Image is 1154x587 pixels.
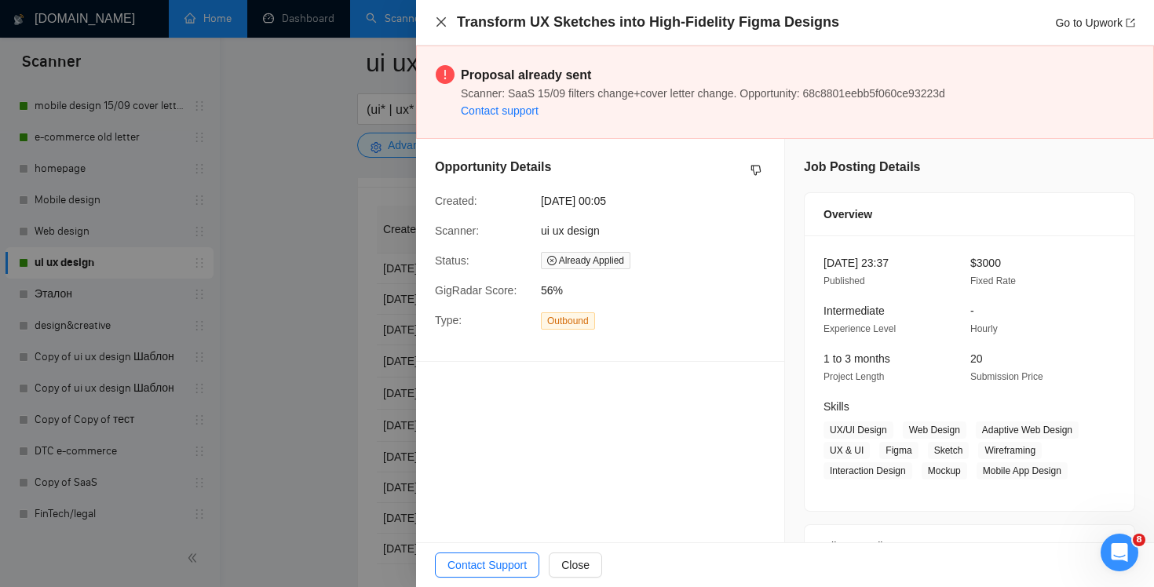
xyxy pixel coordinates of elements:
[824,275,865,286] span: Published
[461,104,539,117] a: Contact support
[561,556,590,574] span: Close
[541,224,600,237] span: ui ux design
[879,442,918,459] span: Figma
[435,314,462,326] span: Type:
[541,312,595,330] span: Outbound
[824,371,884,382] span: Project Length
[1126,18,1135,27] span: export
[976,421,1079,439] span: Adaptive Web Design
[435,224,479,237] span: Scanner:
[547,256,557,265] span: close-circle
[747,161,765,180] button: dislike
[435,552,539,578] button: Contact Support
[970,304,974,317] span: -
[903,421,966,439] span: Web Design
[824,257,889,269] span: [DATE] 23:37
[970,352,983,365] span: 20
[750,164,761,177] span: dislike
[824,304,885,317] span: Intermediate
[824,421,893,439] span: UX/UI Design
[1055,16,1135,29] a: Go to Upworkexport
[435,284,517,297] span: GigRadar Score:
[447,556,527,574] span: Contact Support
[435,158,551,177] h5: Opportunity Details
[970,323,998,334] span: Hourly
[541,252,630,269] span: Already Applied
[824,352,890,365] span: 1 to 3 months
[970,275,1016,286] span: Fixed Rate
[435,16,447,29] button: Close
[970,257,1001,269] span: $3000
[1133,534,1145,546] span: 8
[435,16,447,28] span: close
[824,462,912,479] span: Interaction Design
[922,462,967,479] span: Mockup
[978,442,1042,459] span: Wireframing
[970,371,1043,382] span: Submission Price
[804,158,920,177] h5: Job Posting Details
[549,552,602,578] button: Close
[435,195,477,207] span: Created:
[824,323,896,334] span: Experience Level
[1101,534,1138,571] iframe: Intercom live chat
[461,68,591,82] strong: Proposal already sent
[435,254,469,267] span: Status:
[436,65,455,84] span: exclamation-circle
[824,442,870,459] span: UX & UI
[541,282,776,299] span: 56%
[928,442,970,459] span: Sketch
[824,525,1116,567] div: Client Details
[541,192,776,210] span: [DATE] 00:05
[824,400,849,413] span: Skills
[824,206,872,223] span: Overview
[461,87,945,100] span: Scanner: SaaS 15/09 filters change+cover letter change. Opportunity: 68c8801eebb5f060ce93223d
[457,13,839,32] h4: Transform UX Sketches into High-Fidelity Figma Designs
[977,462,1068,479] span: Mobile App Design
